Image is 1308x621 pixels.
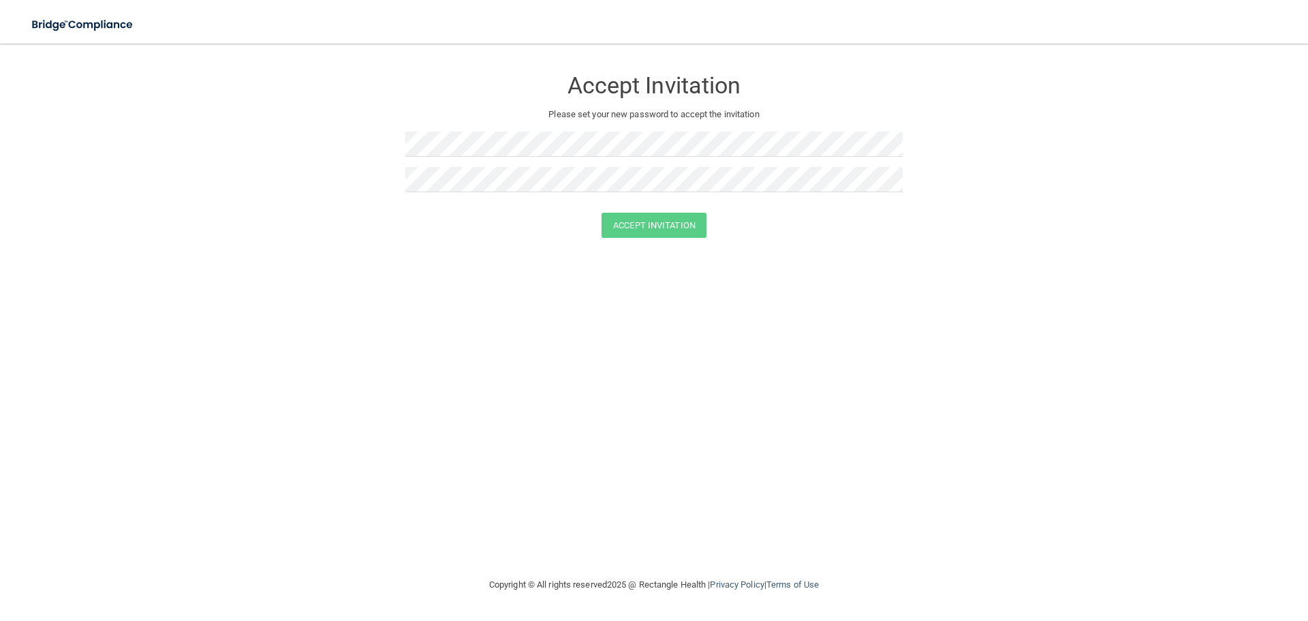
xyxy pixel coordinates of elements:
h3: Accept Invitation [405,73,903,98]
a: Privacy Policy [710,579,764,590]
p: Please set your new password to accept the invitation [416,106,892,123]
img: bridge_compliance_login_screen.278c3ca4.svg [20,11,146,39]
div: Copyright © All rights reserved 2025 @ Rectangle Health | | [405,563,903,607]
a: Terms of Use [766,579,819,590]
button: Accept Invitation [602,213,706,238]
